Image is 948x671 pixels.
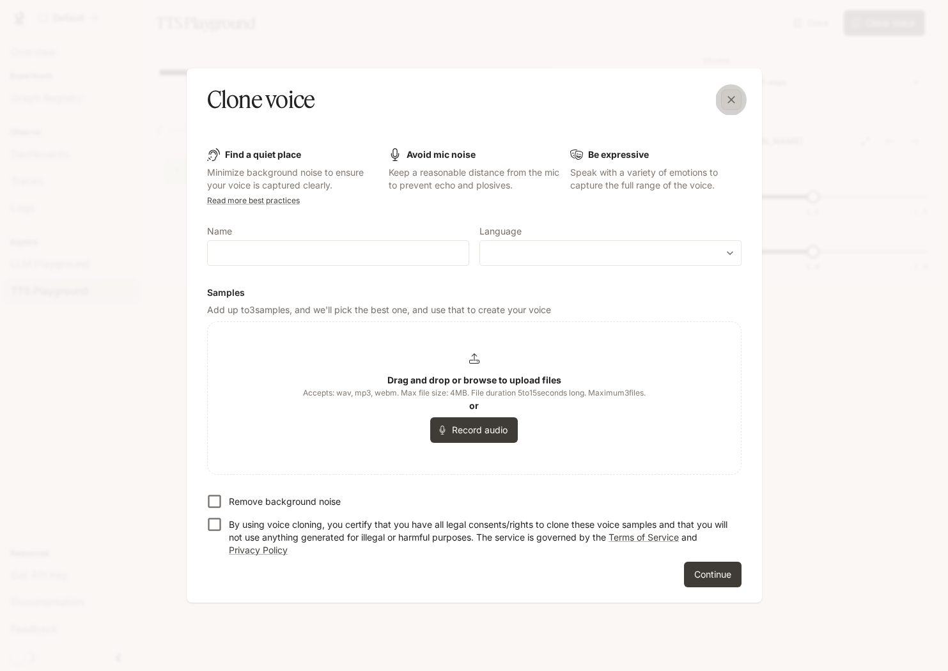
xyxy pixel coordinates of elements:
[387,374,561,385] b: Drag and drop or browse to upload files
[207,166,378,192] p: Minimize background noise to ensure your voice is captured clearly.
[389,166,560,192] p: Keep a reasonable distance from the mic to prevent echo and plosives.
[207,84,315,116] h5: Clone voice
[430,417,518,443] button: Record audio
[480,247,741,259] div: ​
[588,149,649,160] b: Be expressive
[407,149,476,160] b: Avoid mic noise
[207,304,742,316] p: Add up to 3 samples, and we'll pick the best one, and use that to create your voice
[303,387,646,399] span: Accepts: wav, mp3, webm. Max file size: 4MB. File duration 5 to 15 seconds long. Maximum 3 files.
[684,562,742,587] button: Continue
[570,166,742,192] p: Speak with a variety of emotions to capture the full range of the voice.
[225,149,301,160] b: Find a quiet place
[207,196,300,205] a: Read more best practices
[207,227,232,236] p: Name
[229,544,288,555] a: Privacy Policy
[229,518,731,557] p: By using voice cloning, you certify that you have all legal consents/rights to clone these voice ...
[469,400,479,411] b: or
[479,227,522,236] p: Language
[229,495,341,508] p: Remove background noise
[207,286,742,299] h6: Samples
[609,532,679,543] a: Terms of Service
